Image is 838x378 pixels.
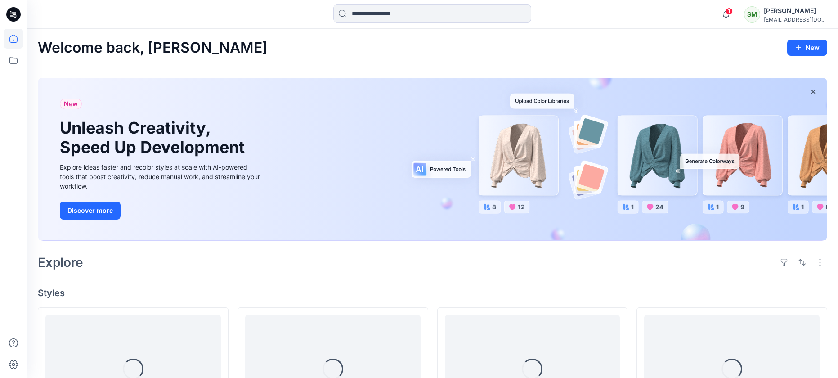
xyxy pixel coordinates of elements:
h2: Explore [38,255,83,270]
span: 1 [726,8,733,15]
button: New [787,40,827,56]
h1: Unleash Creativity, Speed Up Development [60,118,249,157]
div: SM [744,6,760,22]
div: [PERSON_NAME] [764,5,827,16]
h4: Styles [38,288,827,298]
span: New [64,99,78,109]
h2: Welcome back, [PERSON_NAME] [38,40,268,56]
a: Discover more [60,202,262,220]
button: Discover more [60,202,121,220]
div: [EMAIL_ADDRESS][DOMAIN_NAME] [764,16,827,23]
div: Explore ideas faster and recolor styles at scale with AI-powered tools that boost creativity, red... [60,162,262,191]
